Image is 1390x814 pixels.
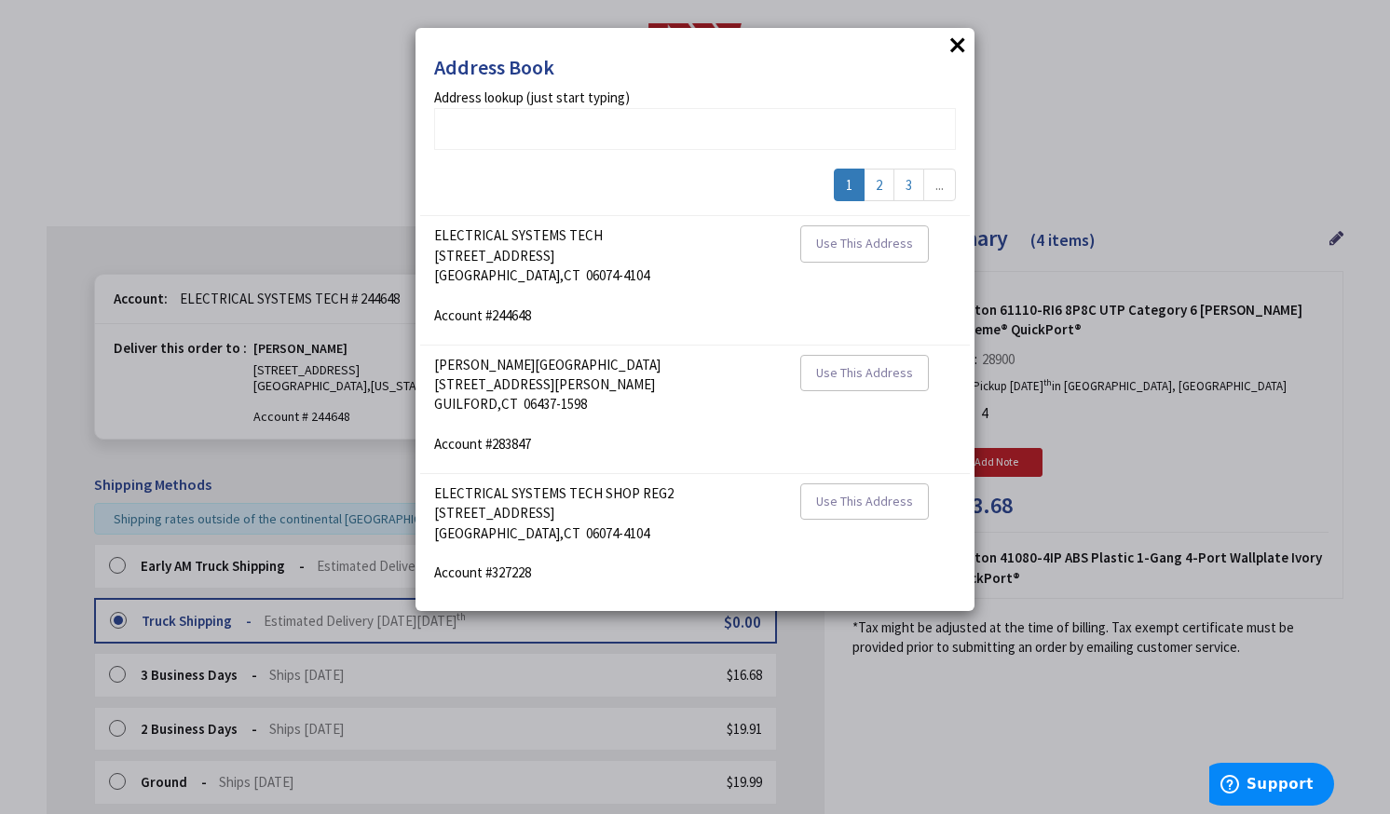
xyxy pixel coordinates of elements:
[816,235,913,251] span: Use This Address
[524,395,587,413] span: 06437-1598
[434,56,956,78] h4: Address Book
[434,435,492,453] span: Account #
[800,483,929,521] button: Use This Address
[944,31,972,59] button: ×
[434,266,560,284] span: [GEOGRAPHIC_DATA]
[434,524,560,542] span: [GEOGRAPHIC_DATA]
[923,169,956,201] a: ...
[420,355,786,454] div: ,
[864,169,894,201] a: 2
[434,88,956,107] span: Address lookup (just start typing)
[420,483,786,583] div: ,
[586,266,649,284] span: 06074-4104
[434,226,603,244] span: ELECTRICAL SYSTEMS TECH
[816,364,913,381] span: Use This Address
[434,356,661,373] span: [PERSON_NAME][GEOGRAPHIC_DATA]
[434,375,655,393] span: [STREET_ADDRESS][PERSON_NAME]
[501,395,518,413] span: CT
[434,484,674,502] span: ELECTRICAL SYSTEMS TECH SHOP REG2
[434,563,492,581] span: Account #
[1209,763,1334,809] iframe: Opens a widget where you can find more information
[564,266,580,284] span: CT
[816,493,913,509] span: Use This Address
[800,225,929,263] button: Use This Address
[492,435,531,453] span: 283847
[586,524,649,542] span: 06074-4104
[434,504,554,522] span: [STREET_ADDRESS]
[834,169,865,201] a: 1
[893,169,924,201] a: 3
[434,247,554,265] span: [STREET_ADDRESS]
[492,306,531,324] span: 244648
[420,225,786,325] div: ,
[564,524,580,542] span: CT
[492,563,531,581] span: 327228
[800,355,929,392] button: Use This Address
[434,306,492,324] span: Account #
[434,395,497,413] span: GUILFORD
